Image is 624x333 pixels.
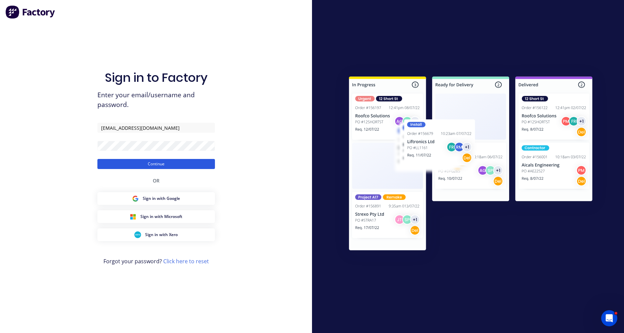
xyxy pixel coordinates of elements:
[105,70,208,85] h1: Sign in to Factory
[140,214,182,220] span: Sign in with Microsoft
[97,123,215,133] input: Email/Username
[97,228,215,241] button: Xero Sign inSign in with Xero
[97,192,215,205] button: Google Sign inSign in with Google
[97,159,215,169] button: Continue
[601,310,617,326] iframe: Intercom live chat
[103,257,209,265] span: Forgot your password?
[97,90,215,110] span: Enter your email/username and password.
[5,5,56,19] img: Factory
[134,231,141,238] img: Xero Sign in
[130,213,136,220] img: Microsoft Sign in
[145,232,178,238] span: Sign in with Xero
[132,195,139,202] img: Google Sign in
[97,210,215,223] button: Microsoft Sign inSign in with Microsoft
[334,63,607,266] img: Sign in
[163,258,209,265] a: Click here to reset
[143,196,180,202] span: Sign in with Google
[153,169,160,192] div: OR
